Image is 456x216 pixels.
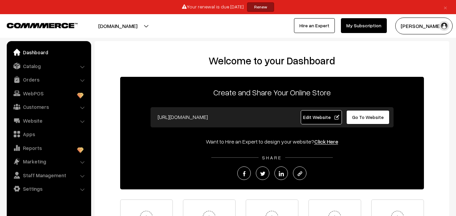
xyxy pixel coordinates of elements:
[314,138,338,145] a: Click Here
[7,21,66,29] a: COMMMERCE
[8,115,89,127] a: Website
[8,60,89,72] a: Catalog
[259,155,285,160] span: SHARE
[247,2,274,12] a: Renew
[8,155,89,167] a: Marketing
[439,21,449,31] img: user
[120,137,424,146] div: Want to Hire an Expert to design your website?
[8,46,89,58] a: Dashboard
[294,18,335,33] a: Hire an Expert
[7,23,78,28] img: COMMMERCE
[8,87,89,99] a: WebPOS
[120,86,424,98] p: Create and Share Your Online Store
[8,142,89,154] a: Reports
[101,55,442,67] h2: Welcome to your Dashboard
[352,114,384,120] span: Go To Website
[75,18,161,34] button: [DOMAIN_NAME]
[8,169,89,181] a: Staff Management
[303,114,339,120] span: Edit Website
[2,2,454,12] div: Your renewal is due [DATE]
[8,73,89,86] a: Orders
[8,183,89,195] a: Settings
[301,110,342,124] a: Edit Website
[395,18,453,34] button: [PERSON_NAME]
[346,110,390,124] a: Go To Website
[8,128,89,140] a: Apps
[441,3,450,11] a: ×
[8,101,89,113] a: Customers
[341,18,387,33] a: My Subscription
